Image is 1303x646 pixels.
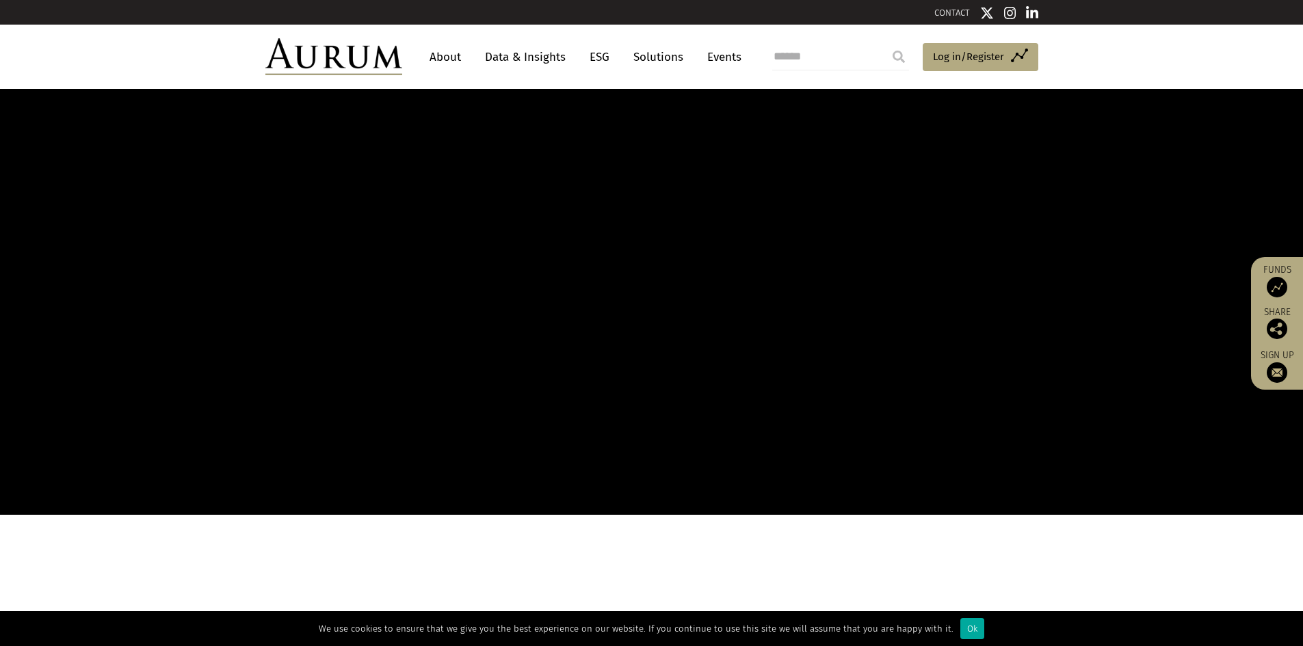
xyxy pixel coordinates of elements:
a: Data & Insights [478,44,572,70]
div: Share [1258,308,1296,339]
a: Sign up [1258,349,1296,383]
a: About [423,44,468,70]
img: Twitter icon [980,6,994,20]
span: Log in/Register [933,49,1004,65]
img: Share this post [1267,319,1287,339]
img: Instagram icon [1004,6,1016,20]
a: Solutions [627,44,690,70]
a: Funds [1258,264,1296,297]
div: Ok [960,618,984,639]
input: Submit [885,43,912,70]
img: Aurum [265,38,402,75]
a: CONTACT [934,8,970,18]
img: Linkedin icon [1026,6,1038,20]
a: ESG [583,44,616,70]
a: Log in/Register [923,43,1038,72]
a: Events [700,44,741,70]
img: Sign up to our newsletter [1267,362,1287,383]
img: Access Funds [1267,277,1287,297]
